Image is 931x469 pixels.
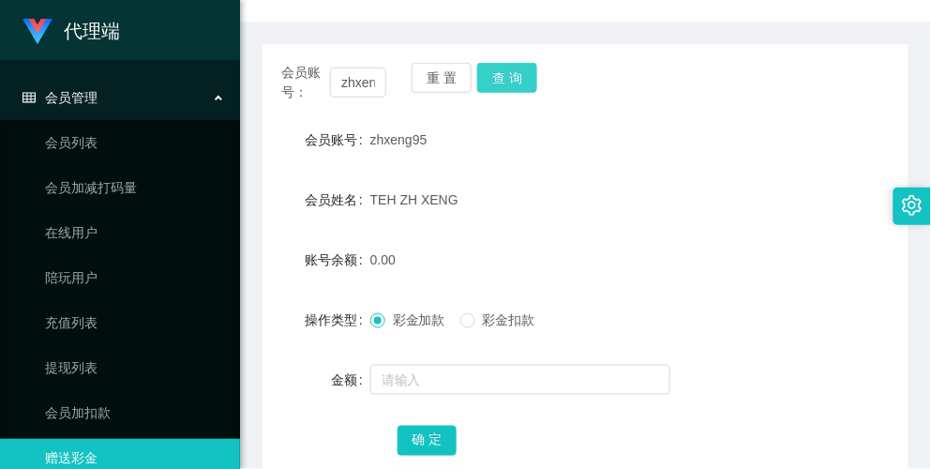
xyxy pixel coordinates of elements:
label: 会员姓名 [305,192,370,207]
a: 会员列表 [45,124,225,161]
a: 会员加减打码量 [45,169,225,206]
a: 在线用户 [45,214,225,251]
span: 会员账号： [281,63,330,102]
h1: 代理端 [64,1,120,61]
button: 查 询 [477,63,537,93]
span: 0.00 [370,252,396,267]
label: 账号余额 [305,252,370,267]
button: 确 定 [398,426,458,456]
i: 图标: table [23,91,36,104]
i: 图标: setting [902,195,923,216]
label: 金额 [331,372,370,387]
a: 充值列表 [45,304,225,341]
label: 会员账号 [305,132,370,147]
span: TEH ZH XENG [370,192,458,207]
button: 重 置 [412,63,472,93]
span: 彩金加款 [385,312,453,327]
img: logo.9652507e.png [23,19,53,45]
label: 操作类型 [305,312,370,327]
a: 代理端 [23,23,120,38]
span: 会员管理 [23,90,98,105]
input: 会员账号 [330,68,385,98]
span: zhxeng95 [370,132,428,147]
a: 会员加扣款 [45,394,225,431]
a: 陪玩用户 [45,259,225,296]
input: 请输入 [370,365,670,395]
span: 彩金扣款 [475,312,543,327]
a: 提现列表 [45,349,225,386]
